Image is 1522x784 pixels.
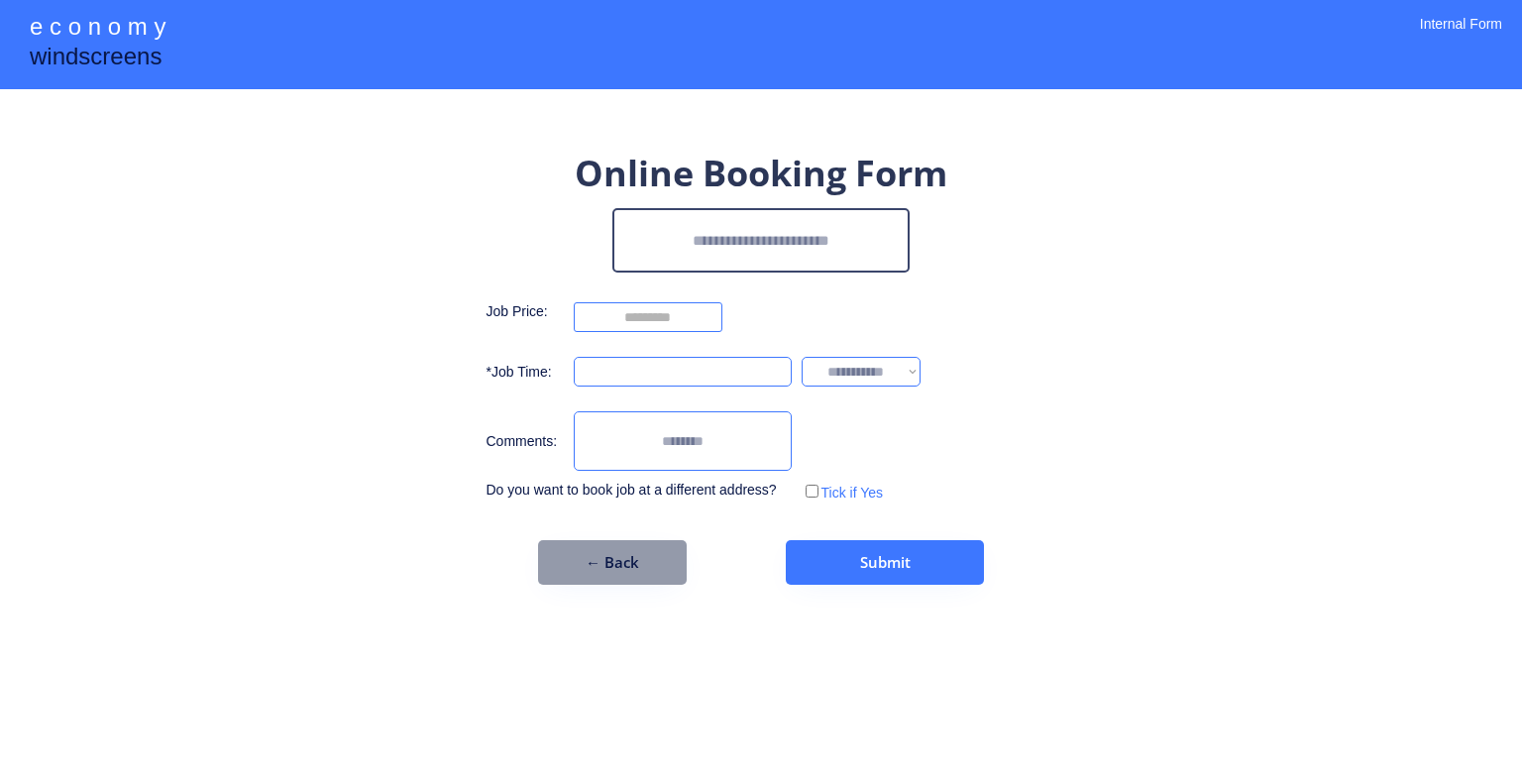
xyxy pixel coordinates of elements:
[487,302,564,322] div: Job Price:
[1420,15,1502,59] div: Internal Form
[487,363,564,383] div: *Job Time:
[30,10,165,48] div: e c o n o m y
[487,432,564,452] div: Comments:
[821,485,884,501] label: Tick if Yes
[575,149,947,198] div: Online Booking Form
[538,540,687,585] button: ← Back
[786,540,984,585] button: Submit
[487,481,792,501] div: Do you want to book job at a different address?
[30,40,162,78] div: windscreens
